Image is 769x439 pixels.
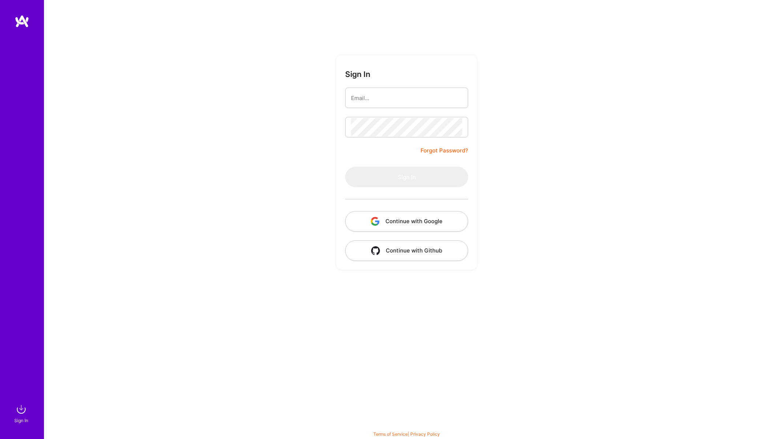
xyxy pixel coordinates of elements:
a: Terms of Service [373,431,408,437]
a: Forgot Password? [421,146,468,155]
button: Continue with Google [345,211,468,232]
span: | [373,431,440,437]
div: © 2025 ATeams Inc., All rights reserved. [44,417,769,435]
button: Continue with Github [345,240,468,261]
a: sign inSign In [15,402,29,424]
img: icon [371,217,380,226]
img: sign in [14,402,29,417]
div: Sign In [14,417,28,424]
img: logo [15,15,29,28]
img: icon [371,246,380,255]
a: Privacy Policy [410,431,440,437]
input: Email... [351,89,462,107]
button: Sign In [345,167,468,187]
h3: Sign In [345,70,370,79]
